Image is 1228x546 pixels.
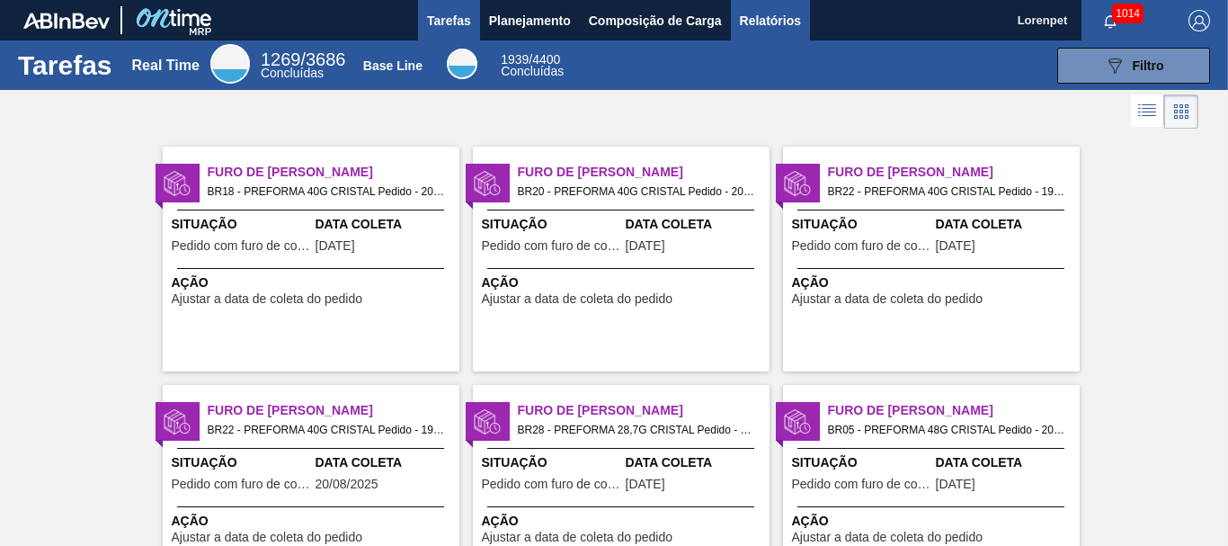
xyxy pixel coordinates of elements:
span: Situação [172,453,311,472]
div: Visão em Lista [1131,94,1164,129]
span: Furo de Coleta [828,401,1080,420]
img: TNhmsLtSVTkK8tSr43FrP2fwEKptu5GPRR3wAAAABJRU5ErkJggg== [23,13,110,29]
div: Base Line [447,49,477,79]
span: Ação [482,512,765,531]
span: Situação [482,215,621,234]
div: Base Line [363,58,423,73]
span: Tarefas [427,10,471,31]
span: Pedido com furo de coleta [792,478,931,491]
span: Ajustar a data de coleta do pedido [172,292,363,306]
span: Ajustar a data de coleta do pedido [792,292,983,306]
span: BR28 - PREFORMA 28,7G CRISTAL Pedido - 2003084 [518,420,755,440]
span: Situação [482,453,621,472]
div: Real Time [132,58,200,74]
img: Logout [1188,10,1210,31]
span: Data Coleta [936,453,1075,472]
span: Pedido com furo de coleta [172,478,311,491]
span: Ação [172,512,455,531]
span: Data Coleta [626,453,765,472]
span: / 4400 [501,52,560,67]
span: 1939 [501,52,529,67]
span: Pedido com furo de coleta [172,239,311,253]
span: Filtro [1133,58,1164,73]
span: Furo de Coleta [518,401,770,420]
img: status [784,170,811,197]
span: Situação [792,453,931,472]
img: status [474,170,501,197]
span: Ação [792,273,1075,292]
span: Ajustar a data de coleta do pedido [172,531,363,544]
span: Ação [172,273,455,292]
span: 19/08/2025 [316,239,355,253]
span: Data Coleta [936,215,1075,234]
span: BR18 - PREFORMA 40G CRISTAL Pedido - 2007621 [208,182,445,201]
span: Situação [792,215,931,234]
span: 18/08/2025 [936,478,975,491]
div: Visão em Cards [1164,94,1198,129]
button: Notificações [1081,8,1139,33]
span: Composição de Carga [589,10,722,31]
span: Pedido com furo de coleta [482,478,621,491]
span: Pedido com furo de coleta [482,239,621,253]
span: BR05 - PREFORMA 48G CRISTAL Pedido - 2010982 [828,420,1065,440]
img: status [474,408,501,435]
span: Ajustar a data de coleta do pedido [792,531,983,544]
span: Data Coleta [316,453,455,472]
span: 1269 [261,49,301,69]
span: Ajustar a data de coleta do pedido [482,292,673,306]
span: 1014 [1112,4,1143,23]
span: BR22 - PREFORMA 40G CRISTAL Pedido - 1980679 [828,182,1065,201]
span: 19/08/2025 [936,239,975,253]
span: Pedido com furo de coleta [792,239,931,253]
span: Data Coleta [316,215,455,234]
h1: Tarefas [18,55,112,76]
span: 20/08/2025 [316,478,378,491]
span: Data Coleta [626,215,765,234]
span: BR20 - PREFORMA 40G CRISTAL Pedido - 2006681 [518,182,755,201]
span: Concluídas [501,64,564,78]
img: status [164,170,191,197]
span: Ação [792,512,1075,531]
span: Planejamento [489,10,571,31]
span: 19/08/2025 [626,478,665,491]
div: Real Time [210,44,250,84]
div: Real Time [261,52,346,79]
span: BR22 - PREFORMA 40G CRISTAL Pedido - 1980459 [208,420,445,440]
img: status [784,408,811,435]
span: Ação [482,273,765,292]
span: Situação [172,215,311,234]
span: Furo de Coleta [208,163,459,182]
span: Concluídas [261,66,324,80]
span: Furo de Coleta [828,163,1080,182]
div: Base Line [501,54,564,77]
span: Relatórios [740,10,801,31]
span: 18/08/2025 [626,239,665,253]
span: Furo de Coleta [518,163,770,182]
button: Filtro [1057,48,1210,84]
span: / 3686 [261,49,346,69]
span: Ajustar a data de coleta do pedido [482,531,673,544]
span: Furo de Coleta [208,401,459,420]
img: status [164,408,191,435]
